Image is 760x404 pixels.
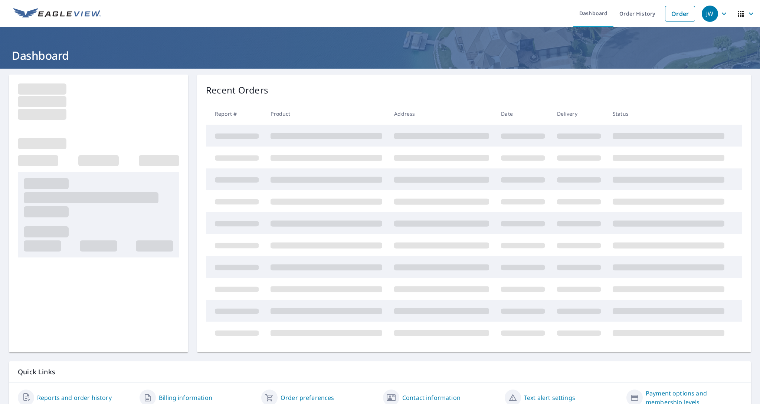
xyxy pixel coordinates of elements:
th: Address [388,103,495,125]
th: Date [495,103,551,125]
a: Contact information [402,393,461,402]
a: Billing information [159,393,212,402]
a: Order preferences [281,393,334,402]
a: Reports and order history [37,393,112,402]
th: Status [607,103,730,125]
img: EV Logo [13,8,101,19]
h1: Dashboard [9,48,751,63]
p: Recent Orders [206,83,268,97]
a: Text alert settings [524,393,575,402]
th: Report # [206,103,265,125]
th: Delivery [551,103,607,125]
th: Product [265,103,388,125]
a: Order [665,6,695,22]
p: Quick Links [18,367,742,377]
div: JW [702,6,718,22]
